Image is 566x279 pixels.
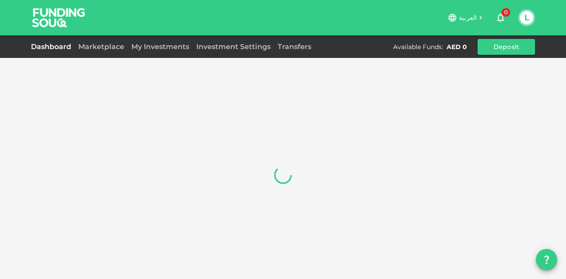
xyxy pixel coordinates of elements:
[536,249,557,270] button: question
[75,42,128,51] a: Marketplace
[447,42,467,51] div: AED 0
[501,8,510,17] span: 0
[31,42,75,51] a: Dashboard
[274,42,315,51] a: Transfers
[520,11,533,24] button: L
[393,42,443,51] div: Available Funds :
[492,9,509,27] button: 0
[193,42,274,51] a: Investment Settings
[459,14,477,22] span: العربية
[128,42,193,51] a: My Investments
[478,39,535,55] button: Deposit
